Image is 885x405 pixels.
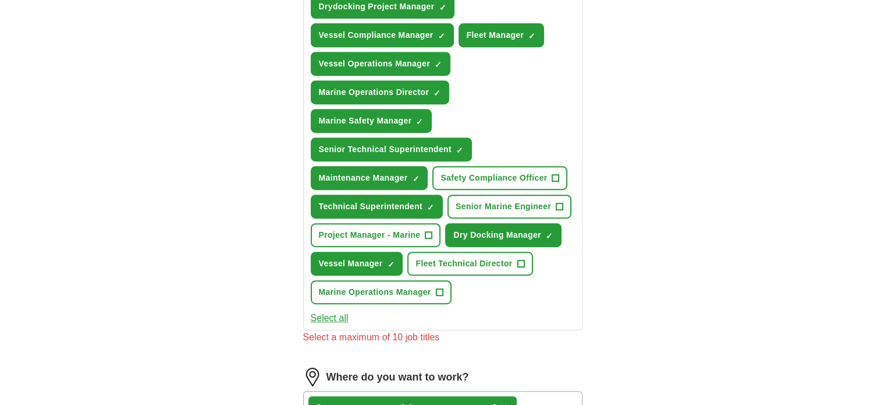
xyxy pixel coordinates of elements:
[303,330,582,344] div: Select a maximum of 10 job titles
[311,109,432,133] button: Marine Safety Manager✓
[319,115,412,127] span: Marine Safety Manager
[311,138,472,161] button: Senior Technical Superintendent✓
[319,29,433,41] span: Vessel Compliance Manager
[439,3,446,12] span: ✓
[435,60,442,69] span: ✓
[528,31,535,41] span: ✓
[459,23,545,47] button: Fleet Manager✓
[303,368,322,386] img: location.png
[387,260,394,269] span: ✓
[311,252,403,276] button: Vessel Manager✓
[319,86,429,98] span: Marine Operations Director
[319,229,421,241] span: Project Manager - Marine
[319,143,452,156] span: Senior Technical Superintendent
[319,200,423,213] span: Technical Superintendent
[326,369,469,385] label: Where do you want to work?
[453,229,541,241] span: Dry Docking Manager
[311,52,451,76] button: Vessel Operations Manager✓
[432,166,567,190] button: Safety Compliance Officer
[319,58,431,70] span: Vessel Operations Manager
[319,1,435,13] span: Drydocking Project Manager
[311,80,450,104] button: Marine Operations Director✓
[445,223,561,247] button: Dry Docking Manager✓
[416,117,423,126] span: ✓
[319,258,383,270] span: Vessel Manager
[438,31,445,41] span: ✓
[407,252,532,276] button: Fleet Technical Director
[447,195,571,219] button: Senior Marine Engineer
[467,29,524,41] span: Fleet Manager
[311,166,428,190] button: Maintenance Manager✓
[311,195,443,219] button: Technical Superintendent✓
[311,280,452,304] button: Marine Operations Manager
[319,286,431,298] span: Marine Operations Manager
[456,200,551,213] span: Senior Marine Engineer
[440,172,547,184] span: Safety Compliance Officer
[433,89,440,98] span: ✓
[311,311,349,325] button: Select all
[311,223,441,247] button: Project Manager - Marine
[456,146,463,155] span: ✓
[415,258,512,270] span: Fleet Technical Director
[427,203,434,212] span: ✓
[546,231,553,241] span: ✓
[412,174,419,184] span: ✓
[311,23,454,47] button: Vessel Compliance Manager✓
[319,172,408,184] span: Maintenance Manager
